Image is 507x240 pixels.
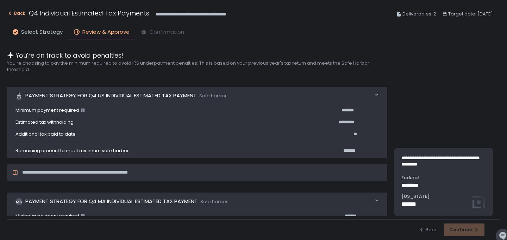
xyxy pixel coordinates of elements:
[82,28,130,36] span: Review & Approve
[401,175,486,181] span: Federal
[419,227,437,233] button: Back
[15,51,123,60] span: You're on track to avoid penalties!
[21,28,63,36] span: Select Strategy
[149,28,184,36] span: Confirmation
[29,8,149,18] h1: Q4 Individual Estimated Tax Payments
[15,213,85,219] span: Minimum payment required
[25,92,196,100] span: Payment strategy for Q4 US Individual Estimated Tax Payment
[401,193,486,200] span: [US_STATE]
[448,10,493,18] span: Target date: [DATE]
[199,93,227,99] span: Safe harbor
[15,107,85,113] span: Minimum payment required
[15,131,76,137] span: Additional tax paid to date
[15,148,129,154] span: Remaining amount to meet minimum safe harbor
[16,199,22,204] text: MA
[200,199,228,205] span: Safe harbor
[7,9,25,18] div: Back
[15,119,74,125] span: Estimated tax withholding
[7,8,25,20] button: Back
[402,10,436,18] span: Deliverables: 2
[7,60,389,73] h2: You're choosing to pay the minimum required to avoid IRS underpayment penalties. This is based on...
[25,197,198,206] span: Payment strategy for Q4 MA Individual Estimated Tax Payment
